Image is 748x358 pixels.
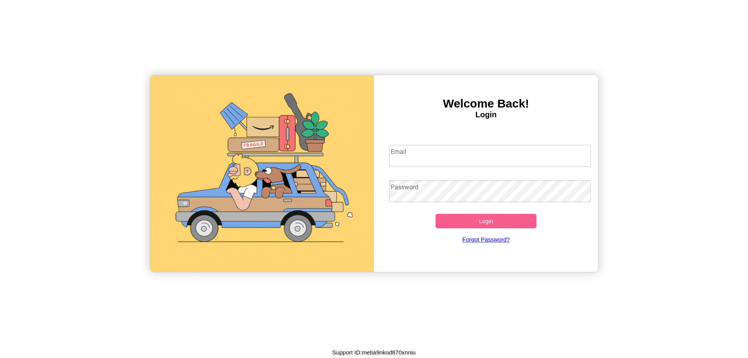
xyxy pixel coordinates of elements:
[374,97,598,110] h3: Welcome Back!
[385,228,587,250] a: Forgot Password?
[436,214,536,228] button: Login
[374,110,598,119] h4: Login
[332,347,416,358] p: Support ID: metia9nkod870xnniu
[150,75,374,272] img: gif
